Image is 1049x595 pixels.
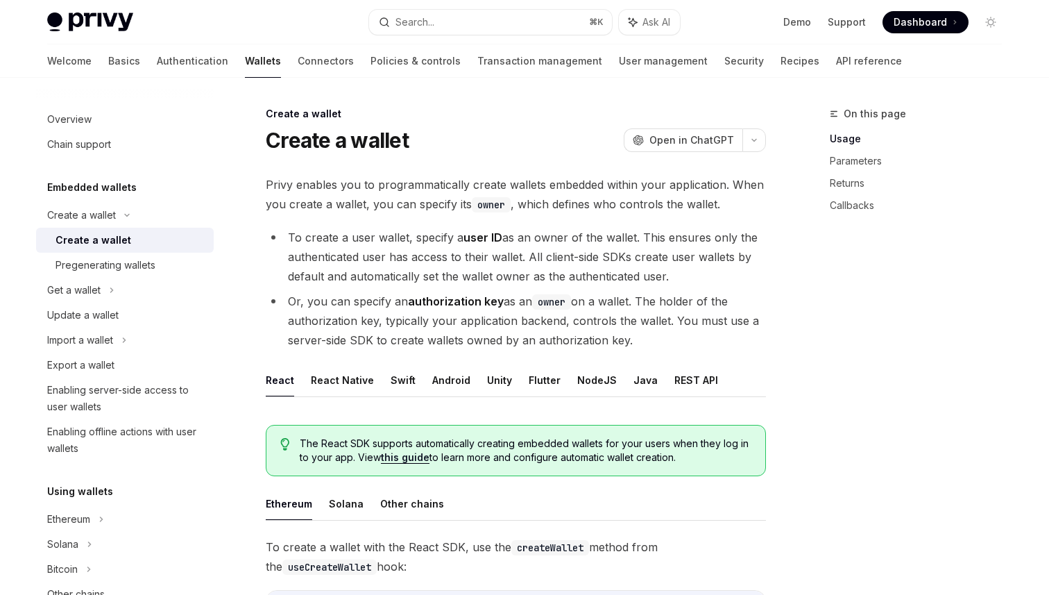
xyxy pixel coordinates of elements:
a: Support [828,15,866,29]
a: Overview [36,107,214,132]
button: Solana [329,487,364,520]
button: React [266,364,294,396]
div: Chain support [47,136,111,153]
span: Dashboard [894,15,947,29]
button: Toggle dark mode [980,11,1002,33]
button: React Native [311,364,374,396]
button: Java [633,364,658,396]
button: Ethereum [266,487,312,520]
button: Open in ChatGPT [624,128,742,152]
a: Demo [783,15,811,29]
strong: authorization key [408,294,504,308]
div: Create a wallet [47,207,116,224]
div: Pregenerating wallets [56,257,155,274]
div: Enabling offline actions with user wallets [47,424,205,457]
li: To create a user wallet, specify a as an owner of the wallet. This ensures only the authenticated... [266,228,766,286]
code: owner [532,294,571,310]
button: REST API [674,364,718,396]
div: Search... [395,14,434,31]
a: Policies & controls [370,44,461,78]
div: Ethereum [47,511,90,528]
button: NodeJS [577,364,617,396]
span: On this page [844,106,906,122]
div: Bitcoin [47,561,78,578]
a: Transaction management [477,44,602,78]
a: Wallets [245,44,281,78]
span: To create a wallet with the React SDK, use the method from the hook: [266,537,766,576]
a: Authentication [157,44,228,78]
code: useCreateWallet [282,560,377,575]
span: Ask AI [642,15,670,29]
a: Create a wallet [36,228,214,253]
a: Pregenerating wallets [36,253,214,278]
div: Export a wallet [47,357,114,374]
div: Import a wallet [47,332,113,349]
img: light logo [47,12,133,32]
h5: Using wallets [47,483,113,500]
div: Overview [47,111,92,128]
button: Android [432,364,470,396]
div: Solana [47,536,78,553]
a: Connectors [298,44,354,78]
button: Unity [487,364,512,396]
a: Export a wallet [36,353,214,378]
a: Basics [108,44,140,78]
a: User management [619,44,708,78]
a: Enabling server-side access to user wallets [36,378,214,419]
a: Update a wallet [36,303,214,328]
button: Other chains [380,487,444,520]
code: createWallet [511,540,589,555]
h1: Create a wallet [266,128,409,153]
div: Enabling server-side access to user wallets [47,382,205,415]
button: Search...⌘K [369,10,612,35]
a: Usage [830,128,1013,150]
a: Welcome [47,44,92,78]
a: Chain support [36,132,214,157]
a: Returns [830,172,1013,194]
a: Callbacks [830,194,1013,217]
a: this guide [381,451,429,464]
li: Or, you can specify an as an on a wallet. The holder of the authorization key, typically your app... [266,292,766,350]
code: owner [472,197,511,212]
svg: Tip [280,438,290,451]
h5: Embedded wallets [47,179,137,196]
button: Ask AI [619,10,680,35]
a: Recipes [781,44,819,78]
span: Privy enables you to programmatically create wallets embedded within your application. When you c... [266,175,766,214]
div: Update a wallet [47,307,119,324]
a: Security [724,44,764,78]
span: ⌘ K [589,17,604,28]
div: Get a wallet [47,282,101,299]
span: Open in ChatGPT [649,133,734,147]
a: API reference [836,44,902,78]
button: Swift [391,364,416,396]
div: Create a wallet [56,232,131,249]
button: Flutter [529,364,561,396]
a: Enabling offline actions with user wallets [36,419,214,461]
a: Dashboard [882,11,969,33]
strong: user ID [463,231,502,244]
span: The React SDK supports automatically creating embedded wallets for your users when they log in to... [300,437,751,464]
div: Create a wallet [266,107,766,121]
a: Parameters [830,150,1013,172]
